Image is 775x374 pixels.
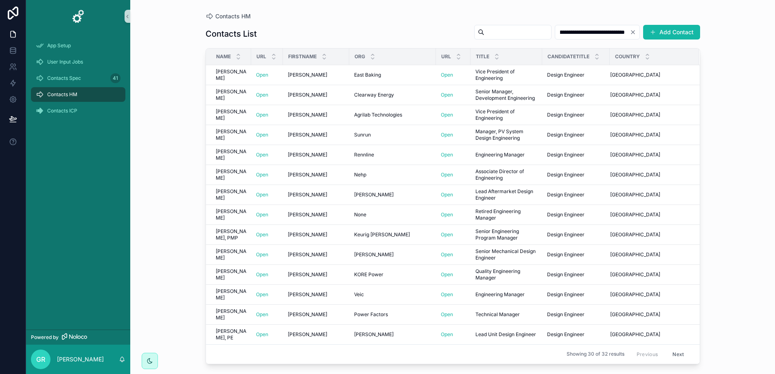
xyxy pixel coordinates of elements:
[547,72,605,78] a: Design Engineer
[475,331,537,338] a: Lead Unit Design Engineer
[354,152,374,158] span: Rennline
[475,68,537,81] a: Vice President of Engineering
[547,271,585,278] span: Design Engineer
[441,231,453,238] a: Open
[354,152,431,158] a: Rennline
[610,92,689,98] a: [GEOGRAPHIC_DATA]
[547,251,585,258] span: Design Engineer
[610,271,689,278] a: [GEOGRAPHIC_DATA]
[441,191,466,198] a: Open
[441,112,453,118] a: Open
[354,271,431,278] a: KORE Power
[354,231,431,238] a: Keurig [PERSON_NAME]
[547,92,585,98] span: Design Engineer
[441,251,466,258] a: Open
[475,268,537,281] a: Quality Engineering Manager
[610,92,660,98] span: [GEOGRAPHIC_DATA]
[31,71,125,86] a: Contacts Spec41
[256,271,278,278] a: Open
[288,191,344,198] a: [PERSON_NAME]
[354,251,431,258] a: [PERSON_NAME]
[288,251,327,258] span: [PERSON_NAME]
[354,112,402,118] span: Agrilab Technologies
[256,72,278,78] a: Open
[547,53,589,60] span: CandidateTitle
[256,92,268,98] a: Open
[216,108,246,121] a: [PERSON_NAME]
[475,168,537,181] a: Associate Director of Engineering
[547,72,585,78] span: Design Engineer
[610,152,660,158] span: [GEOGRAPHIC_DATA]
[610,231,660,238] span: [GEOGRAPHIC_DATA]
[288,72,327,78] span: [PERSON_NAME]
[547,132,585,138] span: Design Engineer
[216,148,246,161] a: [PERSON_NAME]
[475,228,537,241] span: Senior Engineering Program Manager
[288,211,327,218] span: [PERSON_NAME]
[256,211,268,218] a: Open
[288,172,327,178] span: [PERSON_NAME]
[354,92,431,98] a: Clearway Energy
[610,191,689,198] a: [GEOGRAPHIC_DATA]
[547,191,585,198] span: Design Engineer
[216,88,246,101] span: [PERSON_NAME]
[441,172,466,178] a: Open
[354,112,431,118] a: Agrilab Technologies
[475,188,537,201] a: Lead Aftermarket Design Engineer
[610,172,689,178] a: [GEOGRAPHIC_DATA]
[441,72,466,78] a: Open
[354,291,364,298] span: Veic
[288,172,344,178] a: [PERSON_NAME]
[610,331,660,338] span: [GEOGRAPHIC_DATA]
[547,331,605,338] a: Design Engineer
[610,311,689,318] a: [GEOGRAPHIC_DATA]
[610,291,689,298] a: [GEOGRAPHIC_DATA]
[256,231,268,238] a: Open
[547,191,605,198] a: Design Engineer
[206,12,251,20] a: Contacts HM
[475,128,537,141] span: Manager, PV System Design Engineering
[216,168,246,181] a: [PERSON_NAME]
[216,308,246,321] a: [PERSON_NAME]
[475,208,537,221] a: Retired Engineering Manager
[288,132,344,138] a: [PERSON_NAME]
[643,25,700,40] button: Add Contact
[216,228,246,241] a: [PERSON_NAME], PMP
[256,311,268,317] a: Open
[256,132,268,138] a: Open
[547,231,605,238] a: Design Engineer
[610,331,689,338] a: [GEOGRAPHIC_DATA]
[288,92,344,98] a: [PERSON_NAME]
[288,231,344,238] a: [PERSON_NAME]
[441,152,453,158] a: Open
[216,128,246,141] a: [PERSON_NAME]
[475,291,537,298] a: Engineering Manager
[57,355,104,363] p: [PERSON_NAME]
[288,112,344,118] a: [PERSON_NAME]
[354,211,366,218] span: None
[610,112,689,118] a: [GEOGRAPHIC_DATA]
[475,88,537,101] span: Senior Manager, Development Engineering
[256,92,278,98] a: Open
[547,251,605,258] a: Design Engineer
[31,55,125,69] a: User Input Jobs
[441,291,453,297] a: Open
[441,152,466,158] a: Open
[256,152,278,158] a: Open
[610,291,660,298] span: [GEOGRAPHIC_DATA]
[215,12,251,20] span: Contacts HM
[441,132,453,138] a: Open
[36,354,45,364] span: GR
[354,191,394,198] span: [PERSON_NAME]
[72,10,84,23] img: App logo
[354,172,431,178] a: Nehp
[288,271,344,278] a: [PERSON_NAME]
[288,72,344,78] a: [PERSON_NAME]
[354,311,388,318] span: Power Factors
